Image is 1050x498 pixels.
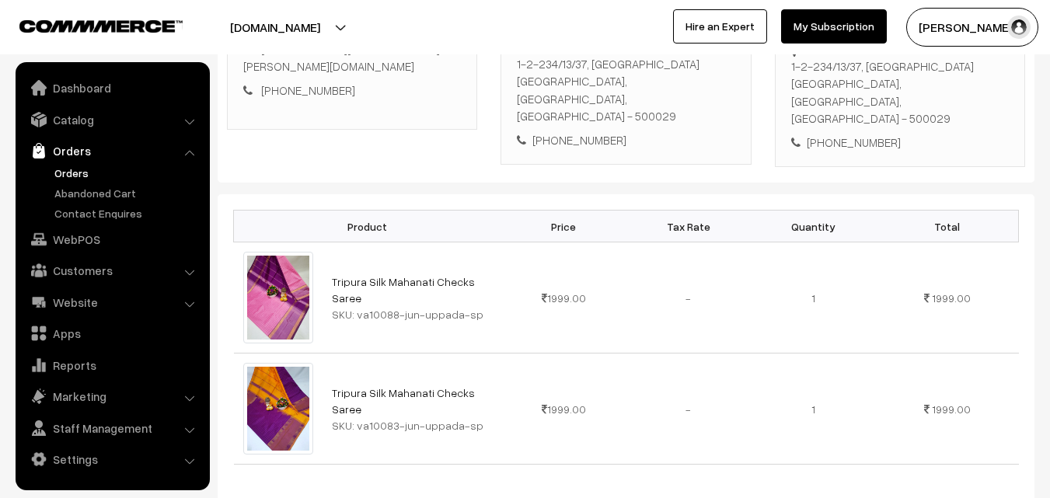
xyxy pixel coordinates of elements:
div: SKU: va10083-jun-uppada-sp [332,417,492,434]
a: Marketing [19,382,204,410]
td: - [626,242,751,353]
span: 1999.00 [542,291,586,305]
button: [PERSON_NAME] [906,8,1038,47]
a: My Subscription [781,9,887,44]
span: 1999.00 [542,402,586,416]
a: Dashboard [19,74,204,102]
th: Total [876,211,1019,242]
div: [PHONE_NUMBER] [791,134,1009,151]
div: 1-2-234/13/37, [GEOGRAPHIC_DATA] [GEOGRAPHIC_DATA], [GEOGRAPHIC_DATA], [GEOGRAPHIC_DATA] - 500029 [791,57,1009,127]
img: tripura-saree-va10088-jun.jpeg [243,252,314,343]
th: Product [234,211,501,242]
th: Tax Rate [626,211,751,242]
span: 1999.00 [932,402,971,416]
a: Settings [19,445,204,473]
div: SKU: va10088-jun-uppada-sp [332,306,492,322]
img: COMMMERCE [19,20,183,32]
a: Tripura Silk Mahanati Checks Saree [332,386,475,416]
span: 1 [811,291,815,305]
a: Orders [51,165,204,181]
span: 1999.00 [932,291,971,305]
th: Quantity [751,211,876,242]
a: WebPOS [19,225,204,253]
a: Catalog [19,106,204,134]
button: [DOMAIN_NAME] [176,8,375,47]
a: Website [19,288,204,316]
div: 1-2-234/13/37, [GEOGRAPHIC_DATA] [GEOGRAPHIC_DATA], [GEOGRAPHIC_DATA], [GEOGRAPHIC_DATA] - 500029 [517,55,734,125]
img: tripura-saree-va10083-jun.jpeg [243,363,314,454]
a: Apps [19,319,204,347]
a: Reports [19,351,204,379]
a: Orders [19,137,204,165]
a: Customers [19,256,204,284]
span: 1 [811,402,815,416]
a: COMMMERCE [19,16,155,34]
a: Staff Management [19,414,204,442]
a: Contact Enquires [51,205,204,221]
td: - [626,353,751,465]
a: Hire an Expert [673,9,767,44]
a: Abandoned Cart [51,185,204,201]
img: user [1007,16,1031,39]
a: [PHONE_NUMBER] [261,83,355,97]
a: Tripura Silk Mahanati Checks Saree [332,275,475,305]
th: Price [501,211,626,242]
div: [PHONE_NUMBER] [517,131,734,149]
